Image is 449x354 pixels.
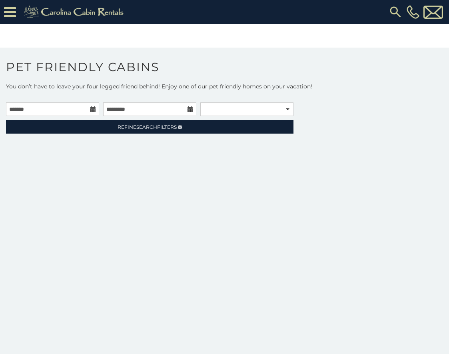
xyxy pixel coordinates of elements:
[136,124,157,130] span: Search
[118,124,177,130] span: Refine Filters
[388,5,403,19] img: search-regular.svg
[6,120,293,134] a: RefineSearchFilters
[20,4,130,20] img: Khaki-logo.png
[405,5,421,19] a: [PHONE_NUMBER]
